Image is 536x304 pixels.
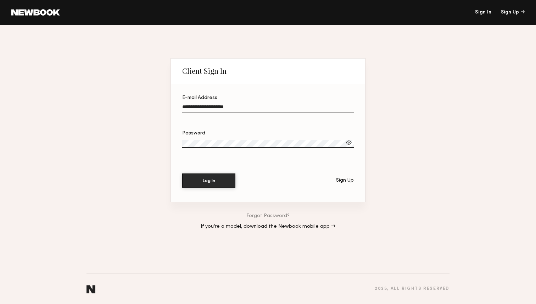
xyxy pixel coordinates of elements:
a: Forgot Password? [246,214,290,219]
div: E-mail Address [182,95,354,100]
div: Password [182,131,354,136]
div: Sign Up [501,10,525,15]
a: If you’re a model, download the Newbook mobile app → [201,224,335,229]
div: Sign Up [336,178,354,183]
input: E-mail Address [182,104,354,112]
div: 2025 , all rights reserved [375,287,450,291]
button: Log In [182,173,235,188]
a: Sign In [475,10,491,15]
div: Client Sign In [182,67,227,75]
input: Password [182,140,354,148]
